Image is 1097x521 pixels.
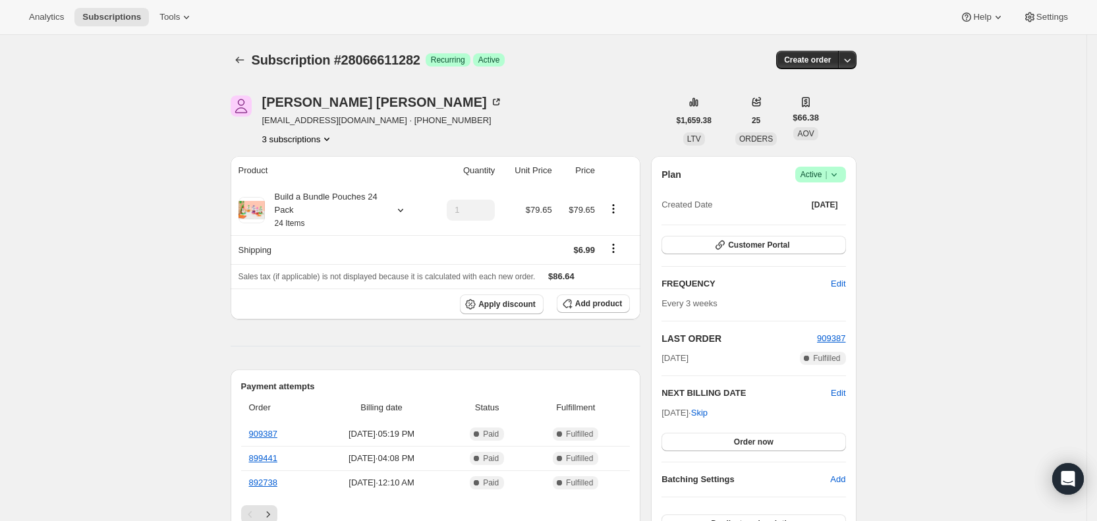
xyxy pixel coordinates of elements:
span: Fulfilled [566,478,593,488]
button: $1,659.38 [669,111,719,130]
button: Edit [831,387,845,400]
span: [DATE] · 12:10 AM [318,476,445,489]
h2: FREQUENCY [661,277,831,290]
span: Add product [575,298,622,309]
span: Every 3 weeks [661,298,717,308]
button: 25 [744,111,768,130]
button: Order now [661,433,845,451]
span: ORDERS [739,134,773,144]
span: Fulfilled [566,453,593,464]
h2: NEXT BILLING DATE [661,387,831,400]
span: $79.65 [526,205,552,215]
button: Subscriptions [231,51,249,69]
span: LTV [687,134,701,144]
span: Order now [734,437,774,447]
a: 909387 [249,429,277,439]
span: Paid [483,478,499,488]
span: Analytics [29,12,64,22]
button: Subscriptions [74,8,149,26]
span: $86.64 [548,271,575,281]
span: Recurring [431,55,465,65]
span: 25 [752,115,760,126]
a: 909387 [817,333,845,343]
span: Paid [483,453,499,464]
span: Tools [159,12,180,22]
a: 899441 [249,453,277,463]
div: Open Intercom Messenger [1052,463,1084,495]
div: [PERSON_NAME] [PERSON_NAME] [262,96,503,109]
span: Fulfilled [566,429,593,439]
button: Tools [152,8,201,26]
a: 892738 [249,478,277,487]
button: Settings [1015,8,1076,26]
button: Skip [683,402,716,424]
span: $6.99 [573,245,595,255]
span: | [825,169,827,180]
span: Sales tax (if applicable) is not displayed because it is calculated with each new order. [239,272,536,281]
span: [DATE] · [661,408,708,418]
span: [DATE] · 04:08 PM [318,452,445,465]
span: Create order [784,55,831,65]
span: Add [830,473,845,486]
span: Apply discount [478,299,536,310]
button: [DATE] [804,196,846,214]
span: Settings [1036,12,1068,22]
span: Paid [483,429,499,439]
span: Edit [831,277,845,290]
th: Product [231,156,429,185]
h2: Payment attempts [241,380,631,393]
button: Help [952,8,1012,26]
span: Billing date [318,401,445,414]
span: Fulfillment [529,401,622,414]
button: Analytics [21,8,72,26]
button: Add product [557,294,630,313]
span: $79.65 [569,205,595,215]
span: Status [453,401,521,414]
th: Shipping [231,235,429,264]
button: Edit [823,273,853,294]
button: Create order [776,51,839,69]
span: Fulfilled [813,353,840,364]
span: AOV [797,129,814,138]
span: Skip [691,406,708,420]
span: Help [973,12,991,22]
button: Add [822,469,853,490]
small: 24 Items [275,219,305,228]
span: Subscriptions [82,12,141,22]
button: Product actions [262,132,334,146]
th: Unit Price [499,156,555,185]
span: Active [478,55,500,65]
span: [EMAIL_ADDRESS][DOMAIN_NAME] · [PHONE_NUMBER] [262,114,503,127]
span: Customer Portal [728,240,789,250]
span: $1,659.38 [677,115,712,126]
button: 909387 [817,332,845,345]
h6: Batching Settings [661,473,830,486]
span: Adriana Colonna [231,96,252,117]
th: Quantity [428,156,499,185]
button: Apply discount [460,294,544,314]
h2: LAST ORDER [661,332,817,345]
span: [DATE] [661,352,689,365]
span: Created Date [661,198,712,211]
th: Order [241,393,315,422]
div: Build a Bundle Pouches 24 Pack [265,190,383,230]
button: Product actions [603,202,624,216]
span: $66.38 [793,111,819,124]
span: Active [801,168,841,181]
span: [DATE] · 05:19 PM [318,427,445,441]
h2: Plan [661,168,681,181]
button: Shipping actions [603,241,624,256]
span: [DATE] [812,200,838,210]
span: Subscription #28066611282 [252,53,420,67]
button: Customer Portal [661,236,845,254]
th: Price [556,156,599,185]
